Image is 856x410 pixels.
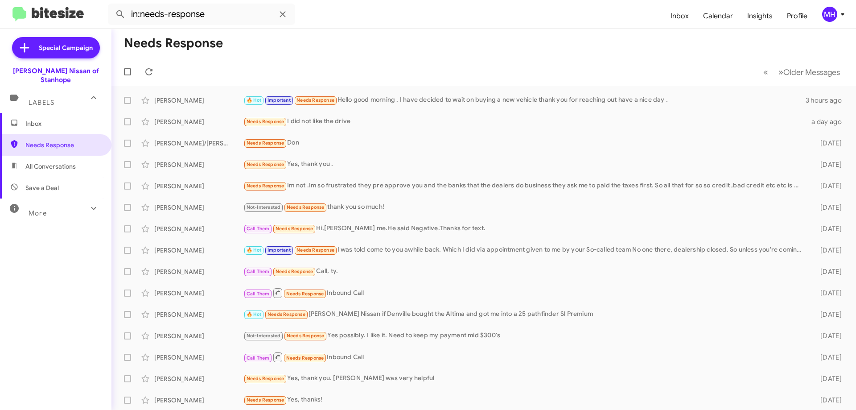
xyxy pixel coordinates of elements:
div: [PERSON_NAME] [154,353,243,362]
span: Call Them [247,355,270,361]
span: Save a Deal [25,183,59,192]
div: [PERSON_NAME] [154,331,243,340]
div: [DATE] [806,139,849,148]
div: Call, ty. [243,266,806,277]
span: Needs Response [247,140,284,146]
span: Important [267,247,291,253]
a: Profile [780,3,815,29]
button: MH [815,7,846,22]
span: « [763,66,768,78]
span: Not-Interested [247,204,281,210]
span: Call Them [247,269,270,274]
div: [PERSON_NAME] [154,117,243,126]
div: 3 hours ago [806,96,849,105]
a: Special Campaign [12,37,100,58]
div: [PERSON_NAME] [154,289,243,298]
div: [PERSON_NAME] [154,246,243,255]
span: 🔥 Hot [247,311,262,317]
div: [DATE] [806,310,849,319]
span: 🔥 Hot [247,97,262,103]
span: Needs Response [287,204,325,210]
a: Inbox [663,3,696,29]
span: Needs Response [296,97,334,103]
div: MH [822,7,837,22]
button: Previous [758,63,774,81]
a: Calendar [696,3,740,29]
div: [DATE] [806,160,849,169]
span: Needs Response [25,141,101,149]
div: [DATE] [806,331,849,340]
div: [DATE] [806,267,849,276]
span: Call Them [247,291,270,297]
span: » [778,66,783,78]
div: Hi,[PERSON_NAME] me.He said Negative.Thanks for text. [243,224,806,234]
div: [DATE] [806,182,849,191]
nav: Page navigation example [758,63,845,81]
span: Call Them [247,226,270,232]
div: Yes possibly. I like it. Need to keep my payment mid $300's [243,331,806,341]
span: Needs Response [267,311,305,317]
div: [DATE] [806,374,849,383]
span: More [29,209,47,217]
div: I was told come to you awhile back. Which I did via appointment given to me by your So-called tea... [243,245,806,255]
div: [PERSON_NAME]/[PERSON_NAME] [154,139,243,148]
span: Needs Response [247,183,284,189]
div: [PERSON_NAME] [154,203,243,212]
span: Needs Response [276,269,313,274]
div: Yes, thank you . [243,159,806,170]
div: [PERSON_NAME] [154,224,243,233]
span: Needs Response [276,226,313,232]
span: Needs Response [286,355,324,361]
div: [PERSON_NAME] [154,374,243,383]
div: [DATE] [806,224,849,233]
span: Needs Response [286,291,324,297]
button: Next [773,63,845,81]
span: Not-Interested [247,333,281,339]
span: Needs Response [247,376,284,381]
div: Yes, thanks! [243,395,806,405]
span: Inbox [25,119,101,128]
a: Insights [740,3,780,29]
span: Important [267,97,291,103]
span: Labels [29,99,54,107]
span: Needs Response [247,119,284,124]
div: Hello good morning . I have decided to wait on buying a new vehicle thank you for reaching out ha... [243,95,806,105]
div: [DATE] [806,353,849,362]
div: [PERSON_NAME] [154,267,243,276]
span: 🔥 Hot [247,247,262,253]
div: Inbound Call [243,287,806,298]
span: Older Messages [783,67,840,77]
span: Needs Response [247,397,284,403]
div: [PERSON_NAME] [154,96,243,105]
span: Needs Response [247,162,284,167]
input: Search [108,4,295,25]
span: Special Campaign [39,43,93,52]
h1: Needs Response [124,36,223,50]
div: I did not like the drive [243,116,806,127]
div: [PERSON_NAME] [154,310,243,319]
div: Yes, thank you. [PERSON_NAME] was very helpful [243,373,806,384]
div: [DATE] [806,203,849,212]
div: Inbound Call [243,352,806,363]
div: a day ago [806,117,849,126]
div: [PERSON_NAME] [154,396,243,405]
div: [PERSON_NAME] [154,160,243,169]
span: Needs Response [296,247,334,253]
span: All Conversations [25,162,76,171]
div: Don [243,138,806,148]
div: [DATE] [806,289,849,298]
div: [DATE] [806,396,849,405]
div: Im not .Im so frustrated they pre approve you and the banks that the dealers do business they ask... [243,181,806,191]
div: [DATE] [806,246,849,255]
div: [PERSON_NAME] [154,182,243,191]
div: [PERSON_NAME] Nissan if Denville bought the Altima and got me into a 25 pathfinder Sl Premium [243,309,806,319]
span: Needs Response [287,333,325,339]
div: thank you so much! [243,202,806,212]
